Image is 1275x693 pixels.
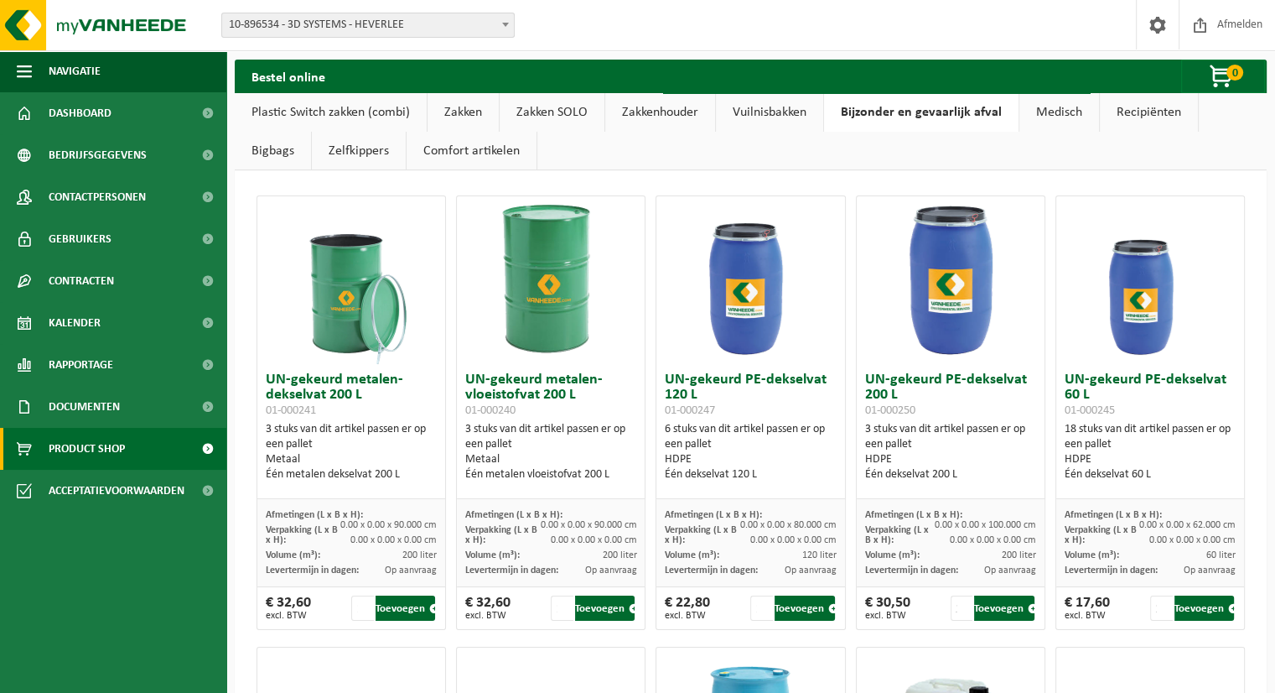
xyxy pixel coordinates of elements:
span: 0.00 x 0.00 x 0.00 cm [950,535,1036,545]
span: 0.00 x 0.00 x 0.00 cm [750,535,837,545]
a: Zakken [428,93,499,132]
input: 1 [750,596,773,621]
span: Volume (m³): [266,550,320,560]
span: 120 liter [802,550,837,560]
span: Bedrijfsgegevens [49,134,147,176]
span: Levertermijn in dagen: [266,565,359,576]
div: Één dekselvat 60 L [1065,467,1236,482]
span: Volume (m³): [665,550,719,560]
span: Afmetingen (L x B x H): [1065,510,1162,520]
img: 01-000250 [867,196,1034,364]
div: Metaal [465,452,636,467]
a: Zelfkippers [312,132,406,170]
a: Zakken SOLO [500,93,604,132]
a: Vuilnisbakken [716,93,823,132]
span: Levertermijn in dagen: [665,565,758,576]
span: Kalender [49,302,101,344]
a: Bigbags [235,132,311,170]
div: Één metalen vloeistofvat 200 L [465,467,636,482]
span: 0.00 x 0.00 x 90.000 cm [340,520,437,530]
span: Volume (m³): [1065,550,1119,560]
div: € 30,50 [865,596,910,621]
a: Bijzonder en gevaarlijk afval [824,93,1018,132]
span: Levertermijn in dagen: [865,565,958,576]
span: Levertermijn in dagen: [465,565,558,576]
span: Acceptatievoorwaarden [49,470,184,512]
span: Afmetingen (L x B x H): [865,510,962,520]
button: Toevoegen [775,596,834,621]
a: Medisch [1019,93,1099,132]
h3: UN-gekeurd PE-dekselvat 120 L [665,373,836,418]
h3: UN-gekeurd PE-dekselvat 60 L [1065,373,1236,418]
span: 01-000241 [266,404,316,417]
button: Toevoegen [575,596,635,621]
span: Verpakking (L x B x H): [1065,525,1137,545]
span: excl. BTW [1065,611,1110,621]
span: Rapportage [49,344,113,386]
span: 0 [1226,65,1243,81]
div: HDPE [1065,452,1236,467]
div: 18 stuks van dit artikel passen er op een pallet [1065,422,1236,482]
span: excl. BTW [865,611,910,621]
span: 200 liter [602,550,636,560]
span: Contracten [49,260,114,302]
div: € 32,60 [465,596,511,621]
span: Afmetingen (L x B x H): [465,510,562,520]
span: 0.00 x 0.00 x 62.000 cm [1139,520,1236,530]
span: Gebruikers [49,218,111,260]
img: 01-000240 [467,196,635,364]
span: Op aanvraag [385,565,437,576]
div: Metaal [266,452,437,467]
span: Volume (m³): [465,550,520,560]
span: Navigatie [49,50,101,92]
span: 0.00 x 0.00 x 0.00 cm [1149,535,1236,545]
div: Één dekselvat 120 L [665,467,836,482]
span: Op aanvraag [984,565,1036,576]
span: 200 liter [1002,550,1036,560]
span: Op aanvraag [584,565,636,576]
span: Verpakking (L x B x H): [665,525,737,545]
span: Op aanvraag [1184,565,1236,576]
span: 01-000247 [665,404,715,417]
div: Één dekselvat 200 L [865,467,1036,482]
input: 1 [351,596,374,621]
span: 0.00 x 0.00 x 0.00 cm [350,535,437,545]
div: HDPE [865,452,1036,467]
span: 200 liter [402,550,437,560]
span: 10-896534 - 3D SYSTEMS - HEVERLEE [221,13,515,38]
div: € 22,80 [665,596,710,621]
span: 0.00 x 0.00 x 0.00 cm [550,535,636,545]
span: Product Shop [49,428,125,470]
a: Recipiënten [1100,93,1198,132]
input: 1 [1150,596,1173,621]
div: 6 stuks van dit artikel passen er op een pallet [665,422,836,482]
span: 01-000245 [1065,404,1115,417]
div: 3 stuks van dit artikel passen er op een pallet [865,422,1036,482]
span: Afmetingen (L x B x H): [665,510,762,520]
span: 01-000250 [865,404,915,417]
span: Afmetingen (L x B x H): [266,510,363,520]
img: 01-000247 [666,196,834,364]
span: Verpakking (L x B x H): [865,525,929,545]
button: Toevoegen [974,596,1034,621]
span: excl. BTW [465,611,511,621]
h3: UN-gekeurd PE-dekselvat 200 L [865,373,1036,418]
h3: UN-gekeurd metalen-vloeistofvat 200 L [465,373,636,418]
span: Contactpersonen [49,176,146,218]
a: Plastic Switch zakken (combi) [235,93,427,132]
span: excl. BTW [266,611,311,621]
span: excl. BTW [665,611,710,621]
span: 10-896534 - 3D SYSTEMS - HEVERLEE [222,13,514,37]
button: Toevoegen [1174,596,1234,621]
span: 0.00 x 0.00 x 90.000 cm [540,520,636,530]
input: 1 [951,596,973,621]
div: HDPE [665,452,836,467]
h3: UN-gekeurd metalen-dekselvat 200 L [266,373,437,418]
div: 3 stuks van dit artikel passen er op een pallet [266,422,437,482]
button: 0 [1181,60,1265,93]
span: Levertermijn in dagen: [1065,565,1158,576]
span: 0.00 x 0.00 x 100.000 cm [935,520,1036,530]
a: Zakkenhouder [605,93,715,132]
div: Één metalen dekselvat 200 L [266,467,437,482]
div: € 32,60 [266,596,311,621]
